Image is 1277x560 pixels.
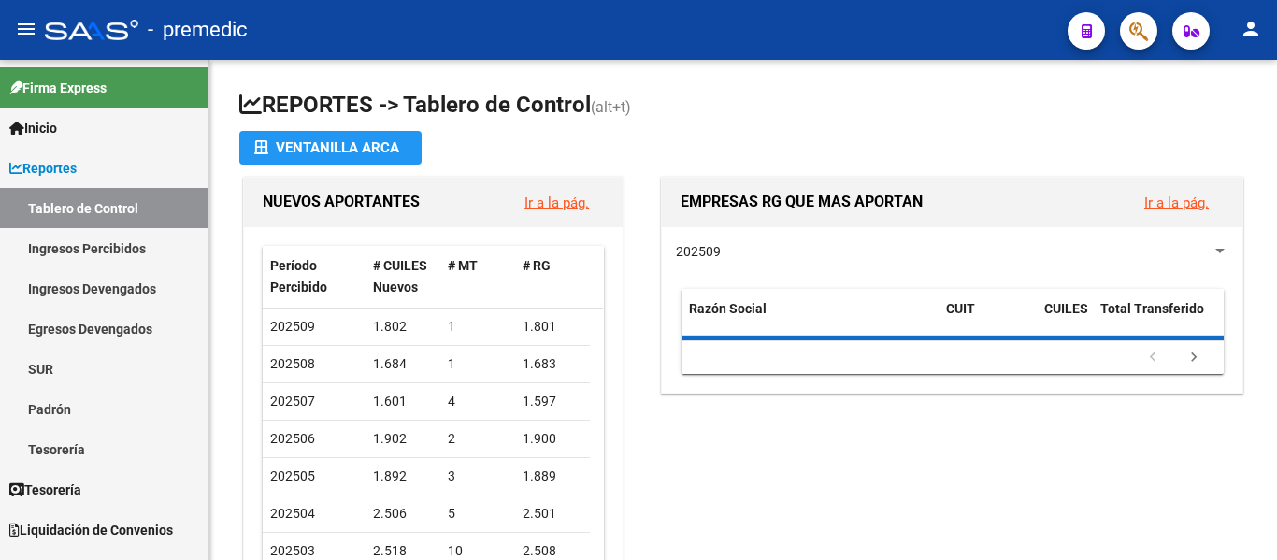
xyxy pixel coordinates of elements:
span: 202507 [270,394,315,409]
span: EMPRESAS RG QUE MAS APORTAN [681,193,923,210]
div: 1 [448,353,508,375]
div: 5 [448,503,508,524]
mat-icon: menu [15,18,37,40]
h1: REPORTES -> Tablero de Control [239,90,1247,122]
div: 2 [448,428,508,450]
div: Ventanilla ARCA [254,131,407,165]
button: Ir a la pág. [1129,185,1224,220]
iframe: Intercom live chat [1213,496,1258,541]
div: 1.597 [523,391,582,412]
datatable-header-cell: CUIT [939,289,1037,351]
span: Liquidación de Convenios [9,520,173,540]
button: Ir a la pág. [509,185,604,220]
div: 1 [448,316,508,337]
span: Tesorería [9,480,81,500]
datatable-header-cell: Razón Social [682,289,939,351]
div: 2.506 [373,503,433,524]
a: Ir a la pág. [524,194,589,211]
datatable-header-cell: # RG [515,246,590,308]
mat-icon: person [1240,18,1262,40]
span: # CUILES Nuevos [373,258,427,294]
span: 202509 [676,244,721,259]
div: 1.684 [373,353,433,375]
span: Período Percibido [270,258,327,294]
div: 4 [448,391,508,412]
div: 1.889 [523,466,582,487]
datatable-header-cell: # CUILES Nuevos [366,246,440,308]
span: - premedic [148,9,248,50]
datatable-header-cell: Período Percibido [263,246,366,308]
span: # RG [523,258,551,273]
span: 202505 [270,468,315,483]
span: 202506 [270,431,315,446]
div: 1.601 [373,391,433,412]
span: Inicio [9,118,57,138]
a: go to previous page [1135,348,1170,368]
span: Firma Express [9,78,107,98]
span: Reportes [9,158,77,179]
div: 1.801 [523,316,582,337]
datatable-header-cell: # MT [440,246,515,308]
datatable-header-cell: CUILES [1037,289,1093,351]
span: Total Transferido [1100,301,1204,316]
span: 202504 [270,506,315,521]
span: CUILES [1044,301,1088,316]
span: 202509 [270,319,315,334]
div: 3 [448,466,508,487]
span: # MT [448,258,478,273]
span: 202503 [270,543,315,558]
span: 202508 [270,356,315,371]
div: 1.802 [373,316,433,337]
a: go to next page [1176,348,1212,368]
span: NUEVOS APORTANTES [263,193,420,210]
a: Ir a la pág. [1144,194,1209,211]
div: 1.683 [523,353,582,375]
div: 1.902 [373,428,433,450]
div: 2.501 [523,503,582,524]
span: (alt+t) [591,98,631,116]
div: 1.900 [523,428,582,450]
span: CUIT [946,301,975,316]
button: Ventanilla ARCA [239,131,422,165]
span: Razón Social [689,301,767,316]
div: 1.892 [373,466,433,487]
datatable-header-cell: Total Transferido [1093,289,1224,351]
